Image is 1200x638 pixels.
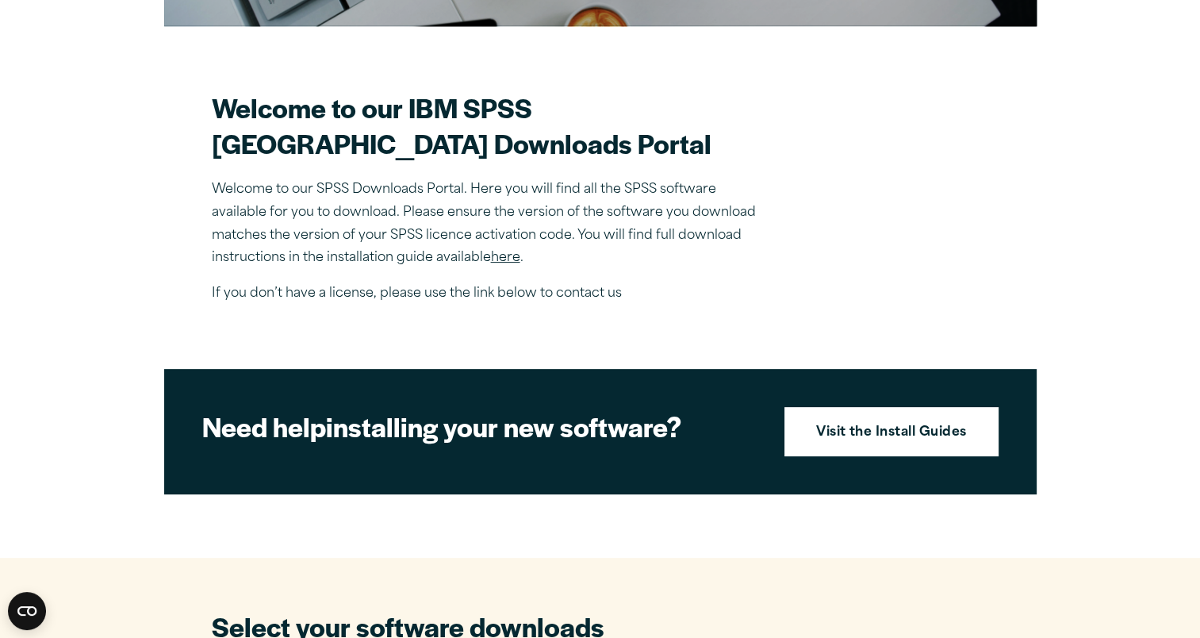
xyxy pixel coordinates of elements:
[212,282,767,306] p: If you don’t have a license, please use the link below to contact us
[212,90,767,161] h2: Welcome to our IBM SPSS [GEOGRAPHIC_DATA] Downloads Portal
[202,407,326,445] strong: Need help
[8,592,46,630] button: Open CMP widget
[816,423,967,444] strong: Visit the Install Guides
[784,407,999,456] a: Visit the Install Guides
[212,179,767,270] p: Welcome to our SPSS Downloads Portal. Here you will find all the SPSS software available for you ...
[202,409,757,444] h2: installing your new software?
[491,252,520,264] a: here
